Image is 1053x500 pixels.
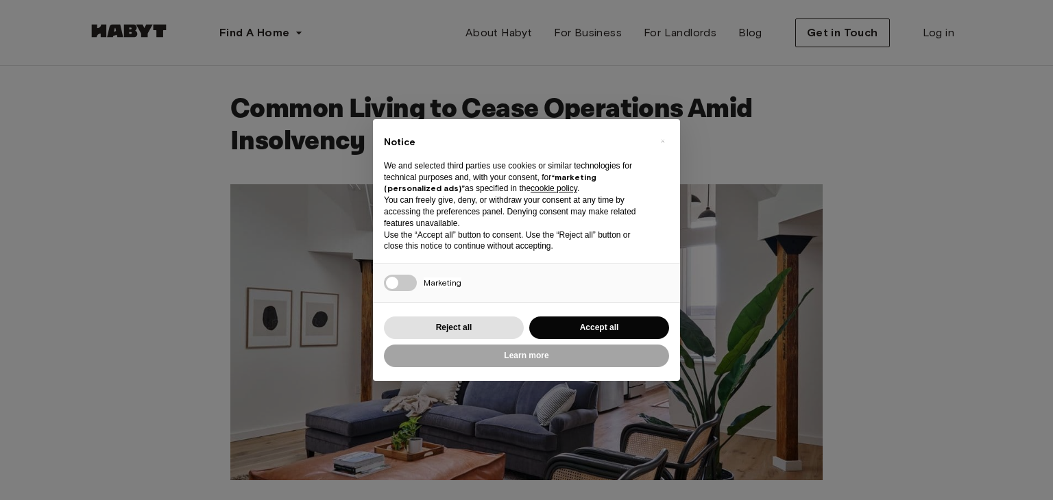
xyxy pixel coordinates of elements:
[384,172,596,194] strong: “marketing (personalized ads)”
[384,136,647,149] h2: Notice
[384,345,669,367] button: Learn more
[384,316,524,339] button: Reject all
[424,277,461,288] span: Marketing
[531,184,577,193] a: cookie policy
[651,130,673,152] button: Close this notice
[660,133,665,149] span: ×
[529,316,669,339] button: Accept all
[384,229,647,253] p: Use the “Accept all” button to consent. Use the “Reject all” button or close this notice to conti...
[384,160,647,195] p: We and selected third parties use cookies or similar technologies for technical purposes and, wit...
[384,195,647,229] p: You can freely give, deny, or withdraw your consent at any time by accessing the preferences pane...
